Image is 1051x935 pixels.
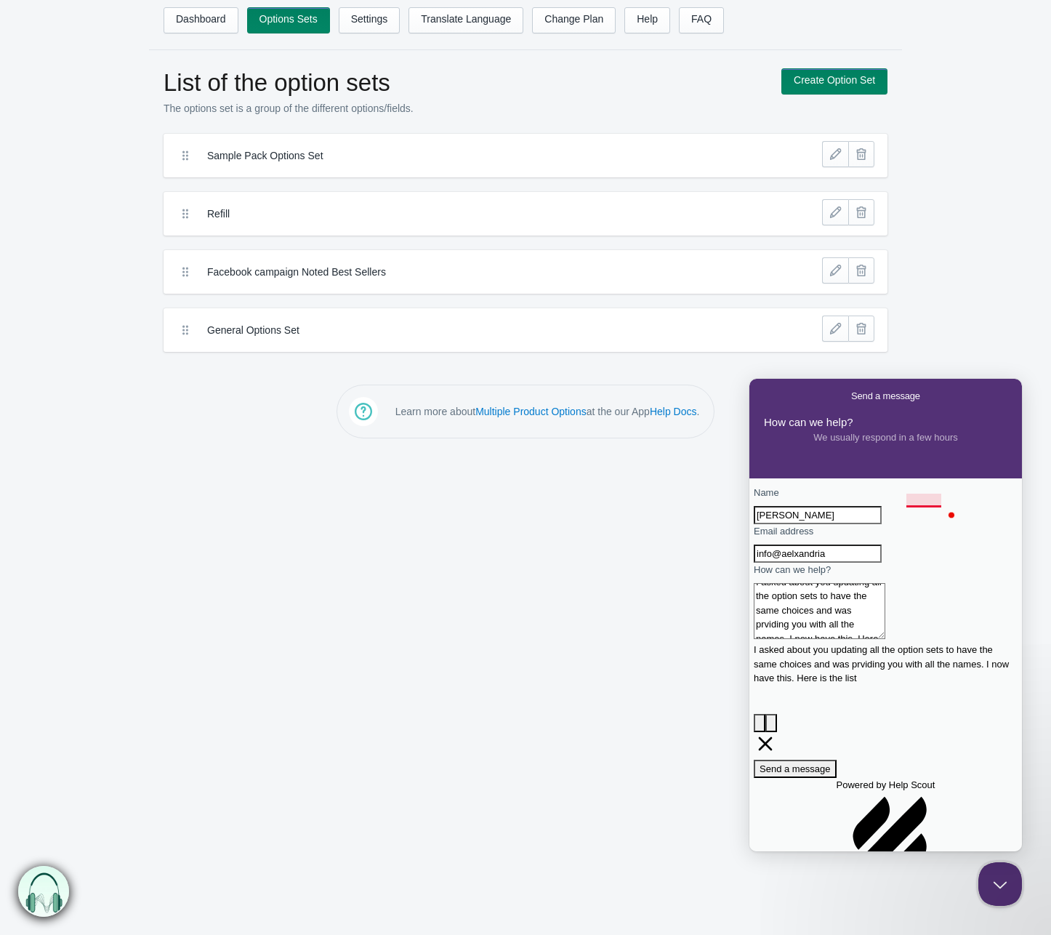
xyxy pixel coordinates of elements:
a: Translate Language [408,7,523,33]
label: General Options Set [207,323,737,337]
a: Multiple Product Options [475,406,587,417]
a: Help [624,7,670,33]
a: Dashboard [164,7,238,33]
img: bxm.png [18,866,69,917]
a: Create Option Set [781,68,887,95]
a: Help Docs [650,406,697,417]
p: The options set is a group of the different options/fields. [164,101,767,116]
label: Facebook campaign Noted Best Sellers [207,265,737,279]
iframe: Help Scout Beacon - Live Chat, Contact Form, and Knowledge Base [749,379,1022,851]
a: Options Sets [247,7,330,33]
p: Learn more about at the our App . [395,404,700,419]
a: Change Plan [532,7,616,33]
h1: List of the option sets [164,68,767,97]
label: Sample Pack Options Set [207,148,737,163]
a: FAQ [679,7,724,33]
label: Refill [207,206,737,221]
iframe: Help Scout Beacon - Close [978,862,1022,906]
a: Settings [339,7,400,33]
